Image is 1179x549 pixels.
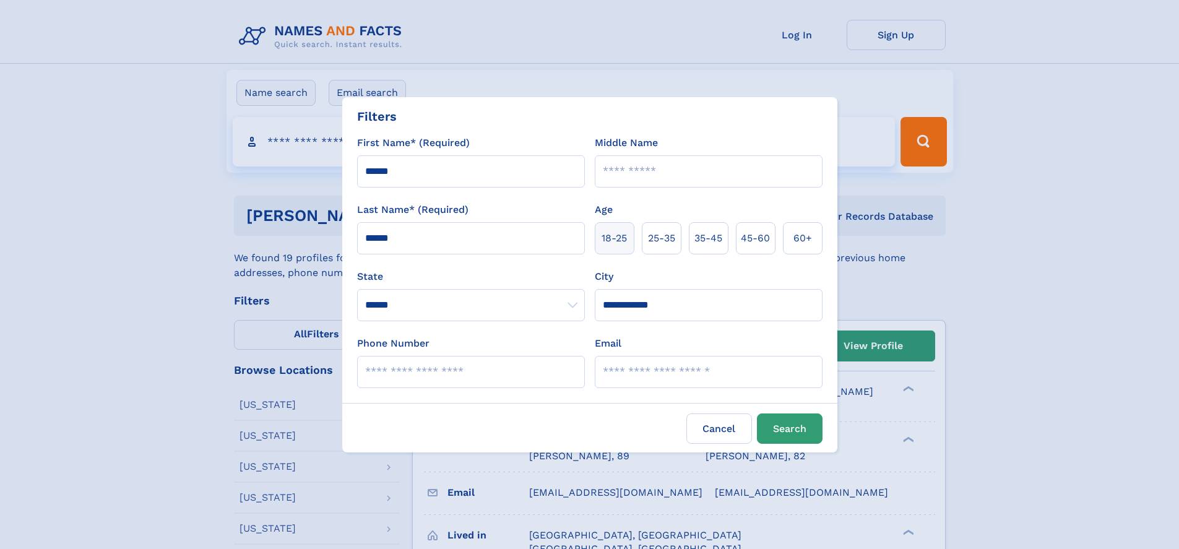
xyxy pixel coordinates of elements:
span: 60+ [793,231,812,246]
label: Middle Name [595,136,658,150]
label: State [357,269,585,284]
span: 45‑60 [741,231,770,246]
span: 18‑25 [602,231,627,246]
label: Cancel [686,413,752,444]
button: Search [757,413,823,444]
div: Filters [357,107,397,126]
label: First Name* (Required) [357,136,470,150]
label: Age [595,202,613,217]
label: Last Name* (Required) [357,202,469,217]
span: 25‑35 [648,231,675,246]
label: City [595,269,613,284]
label: Phone Number [357,336,430,351]
span: 35‑45 [694,231,722,246]
label: Email [595,336,621,351]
